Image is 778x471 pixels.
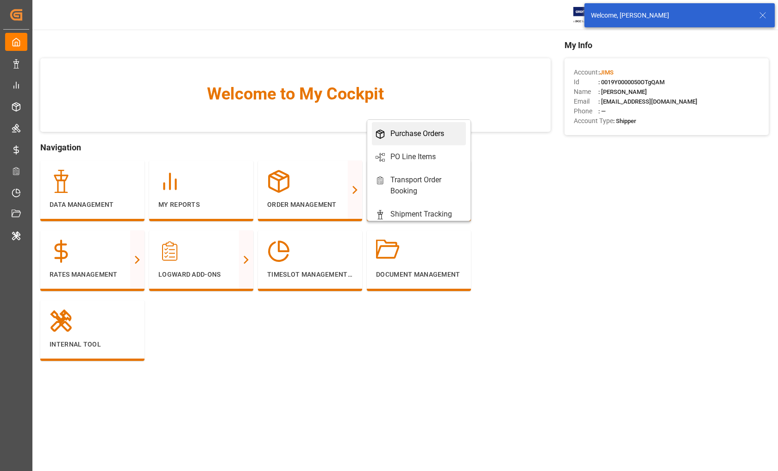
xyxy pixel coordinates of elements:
[372,122,466,145] a: Purchase Orders
[573,7,605,23] img: Exertis%20JAM%20-%20Email%20Logo.jpg_1722504956.jpg
[390,174,462,197] div: Transport Order Booking
[376,270,462,279] p: Document Management
[158,270,244,279] p: Logward Add-ons
[390,209,452,220] div: Shipment Tracking
[372,168,466,203] a: Transport Order Booking
[598,88,647,95] span: : [PERSON_NAME]
[372,203,466,226] a: Shipment Tracking
[390,128,444,139] div: Purchase Orders
[574,77,598,87] span: Id
[598,69,614,76] span: :
[158,200,244,210] p: My Reports
[390,151,436,162] div: PO Line Items
[598,108,606,115] span: : —
[574,106,598,116] span: Phone
[574,97,598,106] span: Email
[591,11,750,20] div: Welcome, [PERSON_NAME]
[267,270,353,279] p: Timeslot Management V2
[598,98,697,105] span: : [EMAIL_ADDRESS][DOMAIN_NAME]
[50,200,135,210] p: Data Management
[600,69,614,76] span: JIMS
[267,200,353,210] p: Order Management
[574,116,613,126] span: Account Type
[50,270,135,279] p: Rates Management
[40,141,551,154] span: Navigation
[574,87,598,97] span: Name
[59,81,532,106] span: Welcome to My Cockpit
[613,118,636,124] span: : Shipper
[574,68,598,77] span: Account
[372,145,466,168] a: PO Line Items
[565,39,769,51] span: My Info
[50,340,135,349] p: Internal Tool
[598,79,665,86] span: : 0019Y0000050OTgQAM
